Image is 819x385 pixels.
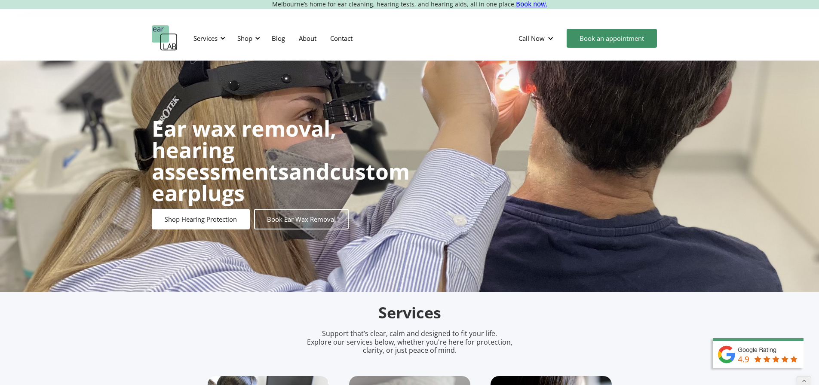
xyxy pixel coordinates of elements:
div: Call Now [512,25,562,51]
a: Book an appointment [567,29,657,48]
h2: Services [208,303,612,323]
a: Blog [265,26,292,51]
a: Shop Hearing Protection [152,209,250,229]
a: home [152,25,178,51]
strong: Ear wax removal, hearing assessments [152,114,336,186]
div: Services [193,34,218,43]
p: Support that’s clear, calm and designed to fit your life. Explore our services below, whether you... [296,330,524,354]
h1: and [152,118,410,204]
div: Call Now [518,34,545,43]
a: About [292,26,323,51]
a: Book Ear Wax Removal [254,209,349,229]
strong: custom earplugs [152,157,410,208]
div: Services [188,25,228,51]
div: Shop [232,25,263,51]
div: Shop [237,34,252,43]
a: Contact [323,26,359,51]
